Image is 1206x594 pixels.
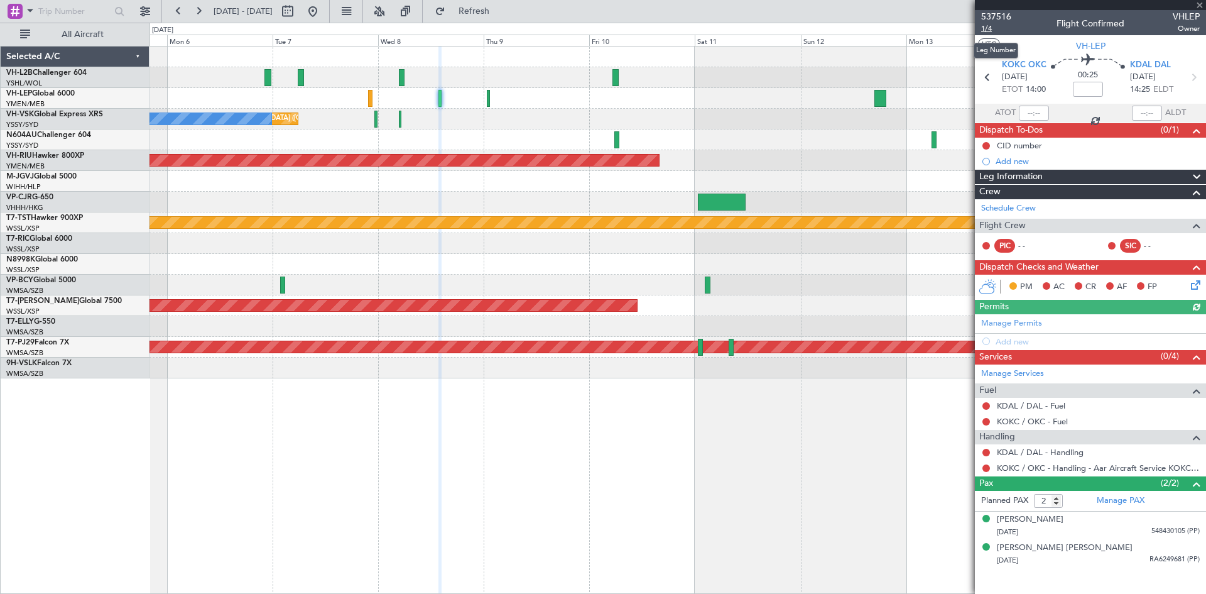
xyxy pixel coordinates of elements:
[6,265,40,275] a: WSSL/XSP
[14,25,136,45] button: All Aircraft
[214,6,273,17] span: [DATE] - [DATE]
[6,214,31,222] span: T7-TST
[906,35,1012,46] div: Mon 13
[997,556,1018,565] span: [DATE]
[6,99,45,109] a: YMEN/MEB
[6,277,76,284] a: VP-BCYGlobal 5000
[6,141,38,150] a: YSSY/SYD
[997,463,1200,473] a: KOKC / OKC - Handling - Aar Aircraft Service KOKC / OKC
[6,245,40,254] a: WSSL/XSP
[1165,107,1186,119] span: ALDT
[979,123,1043,138] span: Dispatch To-Dos
[6,318,55,326] a: T7-ELLYG-550
[6,69,33,77] span: VH-L2B
[979,476,993,491] span: Pax
[6,360,72,367] a: 9H-VSLKFalcon 7X
[6,297,122,305] a: T7-[PERSON_NAME]Global 7500
[1020,281,1033,294] span: PM
[6,194,53,201] a: VP-CJRG-650
[1026,84,1046,96] span: 14:00
[6,173,77,180] a: M-JGVJGlobal 5000
[997,416,1068,427] a: KOKC / OKC - Fuel
[801,35,906,46] div: Sun 12
[167,35,273,46] div: Mon 6
[6,90,75,97] a: VH-LEPGlobal 6000
[6,307,40,316] a: WSSL/XSP
[589,35,695,46] div: Fri 10
[6,152,84,160] a: VH-RIUHawker 800XP
[1161,349,1179,363] span: (0/4)
[6,235,72,243] a: T7-RICGlobal 6000
[1149,554,1200,565] span: RA6249681 (PP)
[6,224,40,233] a: WSSL/XSP
[997,400,1065,411] a: KDAL / DAL - Fuel
[1130,71,1156,84] span: [DATE]
[6,256,35,263] span: N8998K
[979,430,1015,444] span: Handling
[1057,17,1124,30] div: Flight Confirmed
[6,297,79,305] span: T7-[PERSON_NAME]
[979,219,1026,233] span: Flight Crew
[981,10,1011,23] span: 537516
[1097,495,1144,507] a: Manage PAX
[1130,84,1150,96] span: 14:25
[1151,526,1200,537] span: 548430105 (PP)
[6,182,41,192] a: WIHH/HLP
[6,111,34,118] span: VH-VSK
[1130,59,1171,72] span: KDAL DAL
[1173,23,1200,34] span: Owner
[6,318,34,326] span: T7-ELLY
[981,202,1036,215] a: Schedule Crew
[6,203,43,212] a: VHHH/HKG
[6,339,69,346] a: T7-PJ29Falcon 7X
[997,447,1084,458] a: KDAL / DAL - Handling
[33,30,133,39] span: All Aircraft
[974,43,1018,58] div: Leg Number
[1053,281,1065,294] span: AC
[1018,240,1046,251] div: - -
[484,35,589,46] div: Thu 9
[994,239,1015,253] div: PIC
[6,162,45,171] a: YMEN/MEB
[1117,281,1127,294] span: AF
[981,23,1011,34] span: 1/4
[981,495,1028,507] label: Planned PAX
[996,156,1200,167] div: Add new
[38,2,111,21] input: Trip Number
[997,514,1063,526] div: [PERSON_NAME]
[6,256,78,263] a: N8998KGlobal 6000
[6,111,103,118] a: VH-VSKGlobal Express XRS
[1144,240,1172,251] div: - -
[152,25,173,36] div: [DATE]
[979,350,1012,365] span: Services
[979,260,1099,275] span: Dispatch Checks and Weather
[429,1,504,21] button: Refresh
[1076,40,1105,53] span: VH-LEP
[1078,69,1098,82] span: 00:25
[6,235,30,243] span: T7-RIC
[6,69,87,77] a: VH-L2BChallenger 604
[1002,84,1023,96] span: ETOT
[979,185,1001,199] span: Crew
[273,35,378,46] div: Tue 7
[6,131,37,139] span: N604AU
[378,35,484,46] div: Wed 8
[6,369,43,378] a: WMSA/SZB
[695,35,800,46] div: Sat 11
[979,170,1043,184] span: Leg Information
[6,348,43,358] a: WMSA/SZB
[979,383,996,398] span: Fuel
[1120,239,1141,253] div: SIC
[448,7,501,16] span: Refresh
[6,90,32,97] span: VH-LEP
[997,140,1042,151] div: CID number
[1161,476,1179,490] span: (2/2)
[6,173,34,180] span: M-JGVJ
[995,107,1016,119] span: ATOT
[6,360,37,367] span: 9H-VSLK
[1002,71,1028,84] span: [DATE]
[1173,10,1200,23] span: VHLEP
[6,194,32,201] span: VP-CJR
[6,214,83,222] a: T7-TSTHawker 900XP
[6,120,38,129] a: YSSY/SYD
